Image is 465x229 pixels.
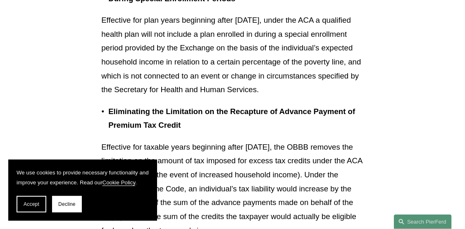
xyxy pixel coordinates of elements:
button: Accept [17,196,46,212]
span: Decline [58,201,76,207]
strong: Eliminating the Limitation on the Recapture of Advance Payment of Premium Tax Credit [108,107,358,130]
section: Cookie banner [8,160,157,221]
a: Cookie Policy [103,179,136,186]
a: Search this site [394,215,452,229]
p: Effective for plan years beginning after [DATE], under the ACA a qualified health plan will not i... [101,13,364,97]
p: We use cookies to provide necessary functionality and improve your experience. Read our . [17,168,149,188]
button: Decline [52,196,82,212]
span: Accept [24,201,39,207]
